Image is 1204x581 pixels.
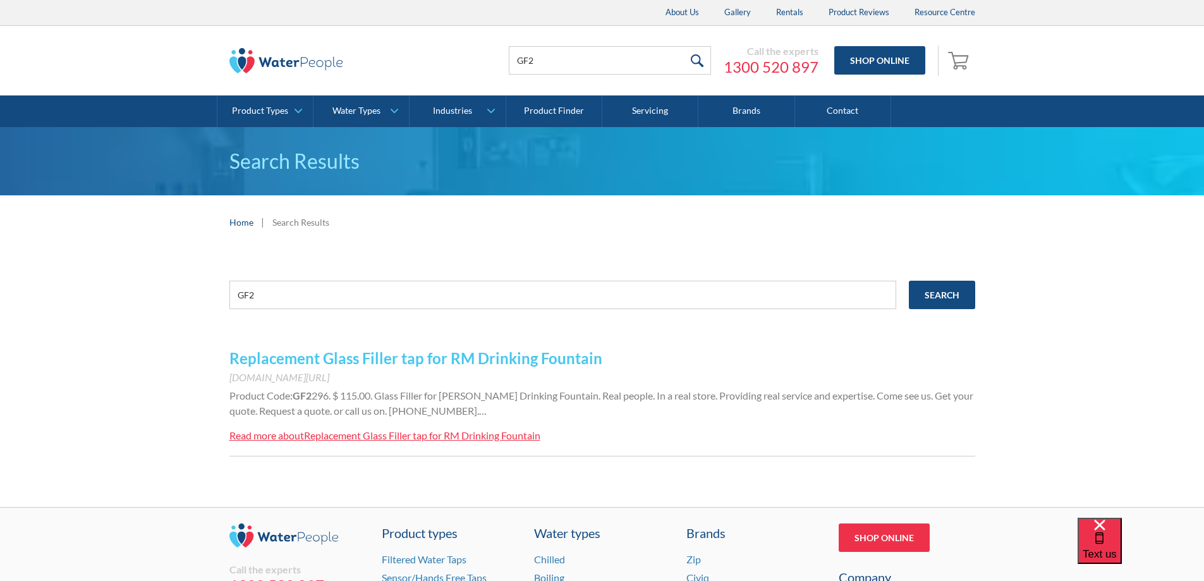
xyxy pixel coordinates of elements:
a: 1300 520 897 [724,58,818,76]
a: Product types [382,523,518,542]
div: | [260,214,266,229]
span: … [479,405,487,417]
a: Industries [410,95,505,127]
a: Replacement Glass Filler tap for RM Drinking Fountain [229,349,602,367]
a: Product Finder [506,95,602,127]
div: Product Types [232,106,288,116]
a: Zip [686,553,701,565]
a: Home [229,216,253,229]
a: Product Types [217,95,313,127]
span: 296. $ 115.00. Glass Filler for [PERSON_NAME] Drinking Fountain. Real people. In a real store. Pr... [229,389,973,417]
h1: Search Results [229,146,975,176]
a: Brands [698,95,794,127]
span: Product Code: [229,389,293,401]
a: Chilled [534,553,565,565]
iframe: podium webchat widget bubble [1078,518,1204,581]
a: Water Types [313,95,409,127]
div: Replacement Glass Filler tap for RM Drinking Fountain [304,429,540,441]
input: Search products [509,46,711,75]
div: [DOMAIN_NAME][URL] [229,370,975,385]
div: Search Results [272,216,329,229]
div: Call the experts [229,563,366,576]
a: Shop Online [839,523,930,552]
a: Water types [534,523,671,542]
a: Contact [795,95,891,127]
a: Open empty cart [945,46,975,76]
div: Water Types [332,106,380,116]
div: Brands [686,523,823,542]
strong: GF2 [293,389,312,401]
a: Read more aboutReplacement Glass Filler tap for RM Drinking Fountain [229,428,540,443]
input: Search [909,281,975,309]
input: e.g. chilled water cooler [229,281,896,309]
a: Filtered Water Taps [382,553,466,565]
a: Shop Online [834,46,925,75]
img: shopping cart [948,50,972,70]
div: Call the experts [724,45,818,58]
div: Read more about [229,429,304,441]
a: Servicing [602,95,698,127]
div: Industries [433,106,472,116]
img: The Water People [229,48,343,73]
